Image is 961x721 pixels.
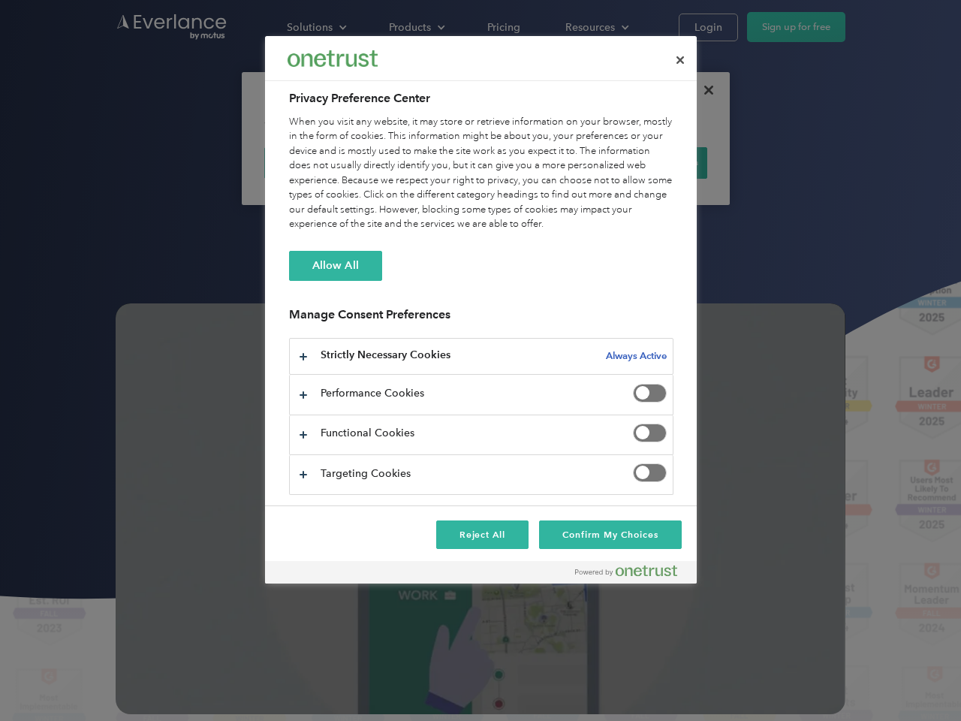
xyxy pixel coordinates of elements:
[289,115,673,232] div: When you visit any website, it may store or retrieve information on your browser, mostly in the f...
[289,251,382,281] button: Allow All
[288,50,378,66] img: Everlance
[288,44,378,74] div: Everlance
[289,307,673,330] h3: Manage Consent Preferences
[436,520,529,549] button: Reject All
[664,44,697,77] button: Close
[289,89,673,107] h2: Privacy Preference Center
[539,520,681,549] button: Confirm My Choices
[265,36,697,584] div: Preference center
[110,89,186,121] input: Submit
[575,565,677,577] img: Powered by OneTrust Opens in a new Tab
[575,565,689,584] a: Powered by OneTrust Opens in a new Tab
[265,36,697,584] div: Privacy Preference Center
